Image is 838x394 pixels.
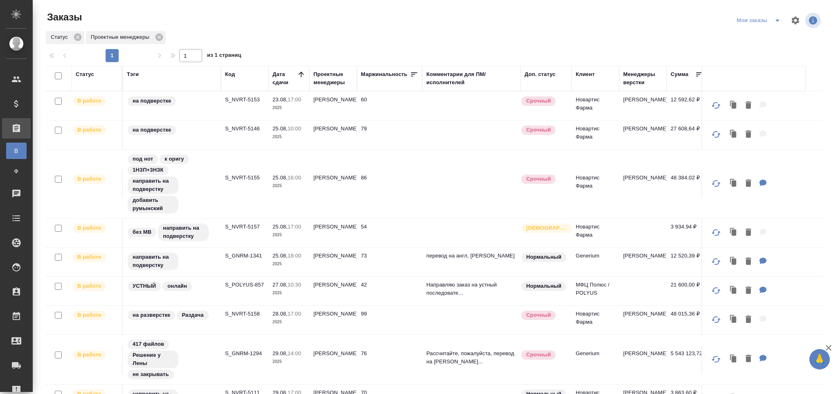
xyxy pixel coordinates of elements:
[225,96,264,104] p: S_NVRT-5153
[520,281,568,292] div: Статус по умолчанию для стандартных заказов
[809,349,830,369] button: 🙏
[357,248,422,276] td: 73
[86,31,166,44] div: Проектные менеджеры
[526,282,561,290] p: Нормальный
[741,126,755,143] button: Удалить
[273,289,305,297] p: 2025
[288,125,301,132] p: 10:00
[667,277,707,305] td: 21 600,00 ₽
[309,345,357,374] td: [PERSON_NAME]
[813,351,827,368] span: 🙏
[576,349,615,358] p: Generium
[357,306,422,334] td: 99
[520,96,568,107] div: Выставляется автоматически, если на указанный объем услуг необходимо больше времени в стандартном...
[133,196,173,213] p: добавить румынский
[127,154,217,214] div: под нот, к оригу, 1НЗП+3НЗК, направить на подверстку, добавить румынский
[72,281,118,292] div: Выставляет ПМ после принятия заказа от КМа
[133,97,171,105] p: на подверстке
[735,14,786,27] div: split button
[623,252,662,260] p: [PERSON_NAME]
[667,306,707,334] td: 48 015,36 ₽
[520,223,568,234] div: Выставляется автоматически для первых 3 заказов нового контактного лица. Особое внимание
[288,224,301,230] p: 17:00
[77,311,101,319] p: В работе
[273,175,288,181] p: 25.08,
[741,253,755,270] button: Удалить
[706,174,726,193] button: Обновить
[576,223,615,239] p: Новартис Фарма
[273,231,305,239] p: 2025
[426,252,516,260] p: перевод на англ, [PERSON_NAME]
[225,125,264,133] p: S_NVRT-5146
[77,175,101,183] p: В работе
[706,223,726,242] button: Обновить
[46,31,84,44] div: Статус
[726,253,741,270] button: Клонировать
[133,370,169,378] p: не закрывать
[726,282,741,299] button: Клонировать
[127,96,217,107] div: на подверстке
[525,70,556,78] div: Доп. статус
[309,248,357,276] td: [PERSON_NAME]
[72,174,118,185] div: Выставляет ПМ после принятия заказа от КМа
[133,166,164,174] p: 1НЗП+3НЗК
[163,224,204,240] p: направить на подверстку
[520,252,568,263] div: Статус по умолчанию для стандартных заказов
[77,253,101,261] p: В работе
[10,147,23,155] span: В
[127,281,217,292] div: УСТНЫЙ, онлайн
[706,252,726,271] button: Обновить
[288,96,301,103] p: 17:00
[133,351,173,367] p: Решение у Лены
[426,349,516,366] p: Рассчитайте, пожалуйста, перевод на [PERSON_NAME]...
[755,282,771,299] button: Для ПМ: Направляю заказ на устный последовательный перевод с китайского. Название заказа: Совещан...
[6,163,27,179] a: Ф
[357,92,422,120] td: 60
[127,125,217,136] div: на подверстке
[357,219,422,247] td: 54
[526,126,551,134] p: Срочный
[273,253,288,259] p: 25.08,
[273,104,305,112] p: 2025
[526,253,561,261] p: Нормальный
[77,126,101,134] p: В работе
[726,175,741,192] button: Клонировать
[805,13,822,28] span: Посмотреть информацию
[288,175,301,181] p: 16:00
[623,349,662,358] p: [PERSON_NAME]
[273,358,305,366] p: 2025
[357,121,422,149] td: 79
[72,252,118,263] div: Выставляет ПМ после принятия заказа от КМа
[667,345,707,374] td: 5 543 123,72 ₽
[671,70,688,78] div: Сумма
[520,125,568,136] div: Выставляется автоматически, если на указанный объем услуг необходимо больше времени в стандартном...
[526,97,551,105] p: Срочный
[706,310,726,329] button: Обновить
[72,96,118,107] div: Выставляет ПМ после принятия заказа от КМа
[127,70,139,78] div: Тэги
[76,70,94,78] div: Статус
[207,50,241,62] span: из 1 страниц
[288,350,301,356] p: 14:00
[706,96,726,115] button: Обновить
[45,11,82,24] span: Заказы
[576,310,615,326] p: Новартис Фарма
[576,281,615,297] p: МФЦ Полюс / POLYUS
[309,219,357,247] td: [PERSON_NAME]
[755,351,771,367] button: Для ПМ: Рассчитайте, пожалуйста, перевод на англ досье по ссылке https://disk.360.yandex.ru/d/kUW...
[726,97,741,114] button: Клонировать
[526,351,551,359] p: Срочный
[741,311,755,328] button: Удалить
[755,253,771,270] button: Для ПМ: перевод на англ, недвуяз
[667,248,707,276] td: 12 520,39 ₽
[133,282,156,290] p: УСТНЫЙ
[133,340,164,348] p: 417 файлов
[273,70,297,87] div: Дата сдачи
[288,311,301,317] p: 17:00
[127,339,217,380] div: 417 файлов, Решение у Лены, не закрывать
[309,92,357,120] td: [PERSON_NAME]
[786,11,805,30] span: Настроить таблицу
[225,174,264,182] p: S_NVRT-5155
[225,252,264,260] p: S_GNRM-1341
[667,219,707,247] td: 3 934,94 ₽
